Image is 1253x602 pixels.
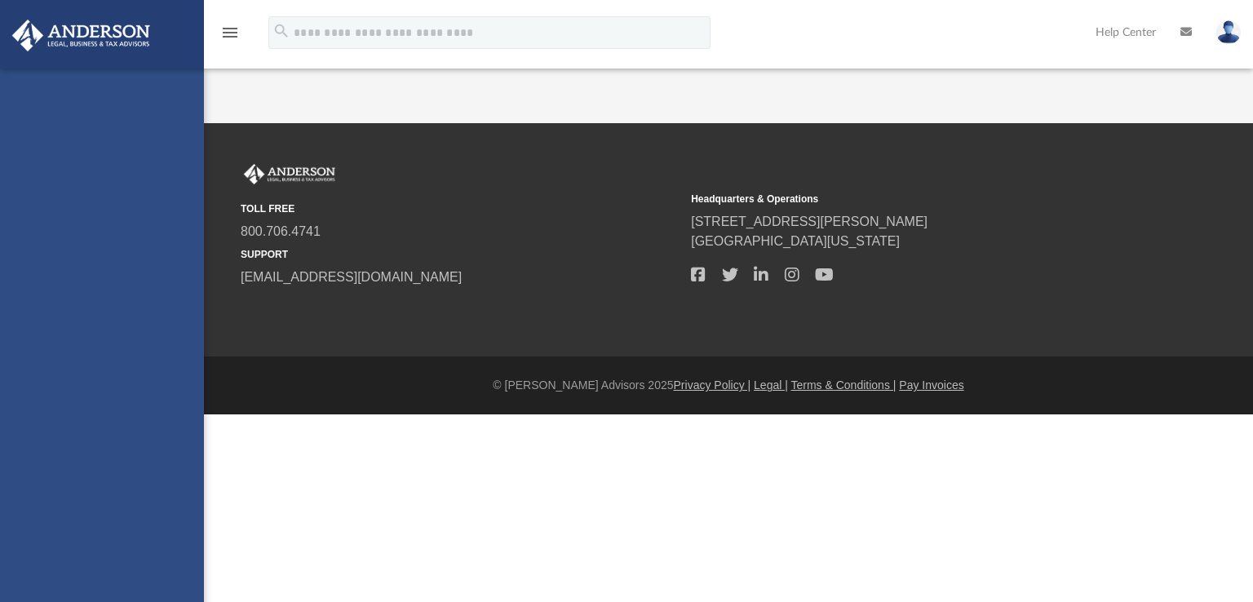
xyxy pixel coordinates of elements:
[220,31,240,42] a: menu
[7,20,155,51] img: Anderson Advisors Platinum Portal
[204,377,1253,394] div: © [PERSON_NAME] Advisors 2025
[220,23,240,42] i: menu
[241,201,680,216] small: TOLL FREE
[691,215,928,228] a: [STREET_ADDRESS][PERSON_NAME]
[691,234,900,248] a: [GEOGRAPHIC_DATA][US_STATE]
[241,270,462,284] a: [EMAIL_ADDRESS][DOMAIN_NAME]
[791,378,897,392] a: Terms & Conditions |
[674,378,751,392] a: Privacy Policy |
[899,378,963,392] a: Pay Invoices
[241,224,321,238] a: 800.706.4741
[241,164,339,185] img: Anderson Advisors Platinum Portal
[691,192,1130,206] small: Headquarters & Operations
[272,22,290,40] i: search
[754,378,788,392] a: Legal |
[241,247,680,262] small: SUPPORT
[1216,20,1241,44] img: User Pic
